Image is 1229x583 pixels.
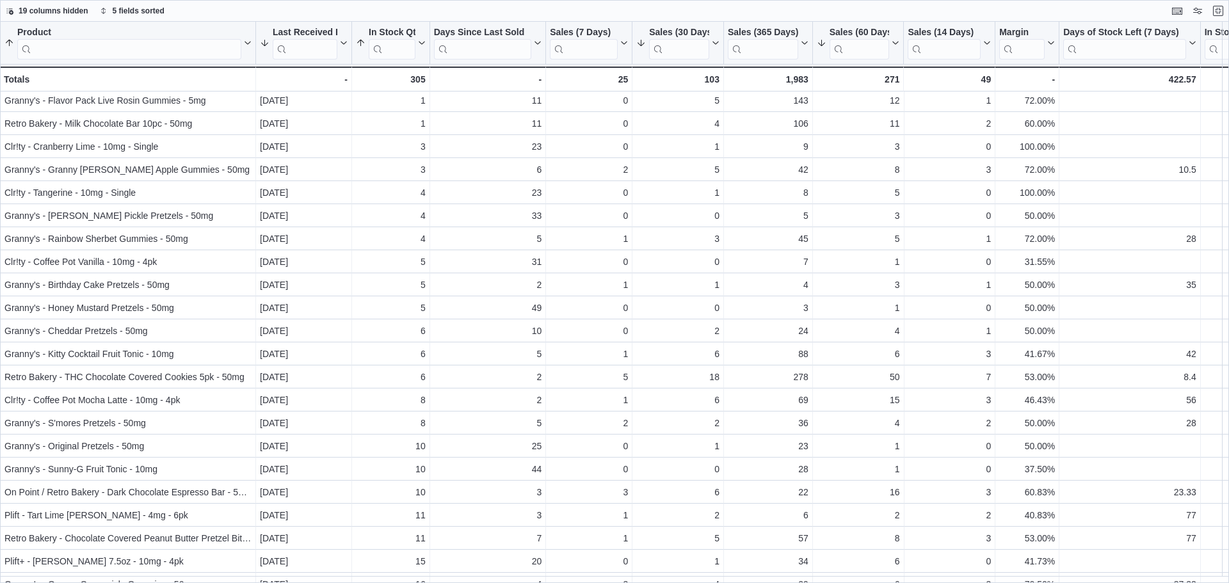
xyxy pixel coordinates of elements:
div: 37.50% [999,461,1055,477]
div: Granny's - Original Pretzels - 50mg [4,438,252,454]
div: 3 [817,208,900,223]
div: 6 [728,507,808,523]
div: 4 [728,277,808,292]
div: 69 [728,392,808,408]
div: [DATE] [260,461,348,477]
button: Sales (365 Days) [728,27,808,60]
div: [DATE] [260,300,348,315]
div: Margin [999,27,1045,39]
button: 19 columns hidden [1,3,93,19]
div: Sales [728,27,798,60]
div: Granny's - Cheddar Pretzels - 50mg [4,323,252,339]
div: 0 [908,185,992,200]
div: 35 [1063,277,1196,292]
button: Sales (7 Days) [550,27,628,60]
div: 100.00% [999,139,1055,154]
div: 1 [356,93,426,108]
div: [DATE] [260,438,348,454]
div: - [260,72,348,87]
div: 2 [636,507,719,523]
div: 6 [434,162,542,177]
div: 18 [636,369,719,385]
div: 8.4 [1063,369,1196,385]
div: 1 [636,438,719,454]
button: Days of Stock Left (7 Days) [1063,27,1196,60]
div: 5 [636,531,719,546]
div: 0 [908,208,992,223]
div: Granny's - Rainbow Sherbet Gummies - 50mg [4,231,252,246]
div: 1 [550,277,628,292]
div: 1 [550,507,628,523]
div: [DATE] [260,231,348,246]
div: 4 [636,116,719,131]
div: 6 [636,346,719,362]
div: 0 [550,323,628,339]
div: 8 [356,392,426,408]
div: 3 [908,392,992,408]
div: 53.00% [999,369,1055,385]
div: 31.55% [999,254,1055,269]
div: [DATE] [260,277,348,292]
div: [DATE] [260,139,348,154]
div: 3 [356,162,426,177]
div: 1 [356,116,426,131]
div: 2 [908,116,992,131]
div: 8 [728,185,808,200]
button: In Stock Qty [356,27,426,60]
div: 60.00% [999,116,1055,131]
div: 28 [1063,231,1196,246]
div: 1 [550,231,628,246]
div: 4 [356,208,426,223]
div: 3 [356,139,426,154]
div: 3 [550,484,628,500]
div: 11 [356,507,426,523]
button: Margin [999,27,1055,60]
div: Days of Stock Left (7 Days) [1063,27,1185,60]
div: 0 [908,300,992,315]
div: 16 [817,484,900,500]
div: Retro Bakery - THC Chocolate Covered Cookies 5pk - 50mg [4,369,252,385]
div: 72.00% [999,162,1055,177]
div: 10 [434,323,542,339]
div: 1 [908,277,992,292]
div: 106 [728,116,808,131]
div: Sales (60 Days) [830,27,890,60]
div: 3 [908,162,992,177]
div: 5 [636,162,719,177]
div: 60.83% [999,484,1055,500]
div: 40.83% [999,507,1055,523]
div: 4 [817,323,900,339]
div: 2 [550,415,628,431]
div: Sales (7 Days) [550,27,618,60]
div: 278 [728,369,808,385]
div: 1 [550,346,628,362]
div: 49 [908,72,991,87]
div: 2 [908,507,992,523]
div: Sales (30 Days) [649,27,709,60]
div: 25 [434,438,542,454]
div: 0 [636,254,719,269]
div: - [434,72,542,87]
div: Granny's - Honey Mustard Pretzels - 50mg [4,300,252,315]
div: 0 [550,139,628,154]
div: 0 [550,93,628,108]
div: 0 [908,254,992,269]
div: 28 [1063,415,1196,431]
div: 23.33 [1063,484,1196,500]
div: Days Since Last Sold [434,27,532,39]
div: 0 [550,185,628,200]
div: 1 [636,185,719,200]
div: Sales (60 Days) [830,27,890,39]
div: 8 [817,162,900,177]
div: 23 [434,139,542,154]
div: Granny's - Sunny-G Fruit Tonic - 10mg [4,461,252,477]
div: [DATE] [260,392,348,408]
span: 19 columns hidden [19,6,88,16]
div: 10 [356,484,426,500]
button: Days Since Last Sold [434,27,542,60]
div: 0 [550,254,628,269]
div: Sales (14 Days) [908,27,981,39]
div: 4 [817,415,900,431]
div: Clr!ty - Tangerine - 10mg - Single [4,185,252,200]
button: Sales (60 Days) [817,27,900,60]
